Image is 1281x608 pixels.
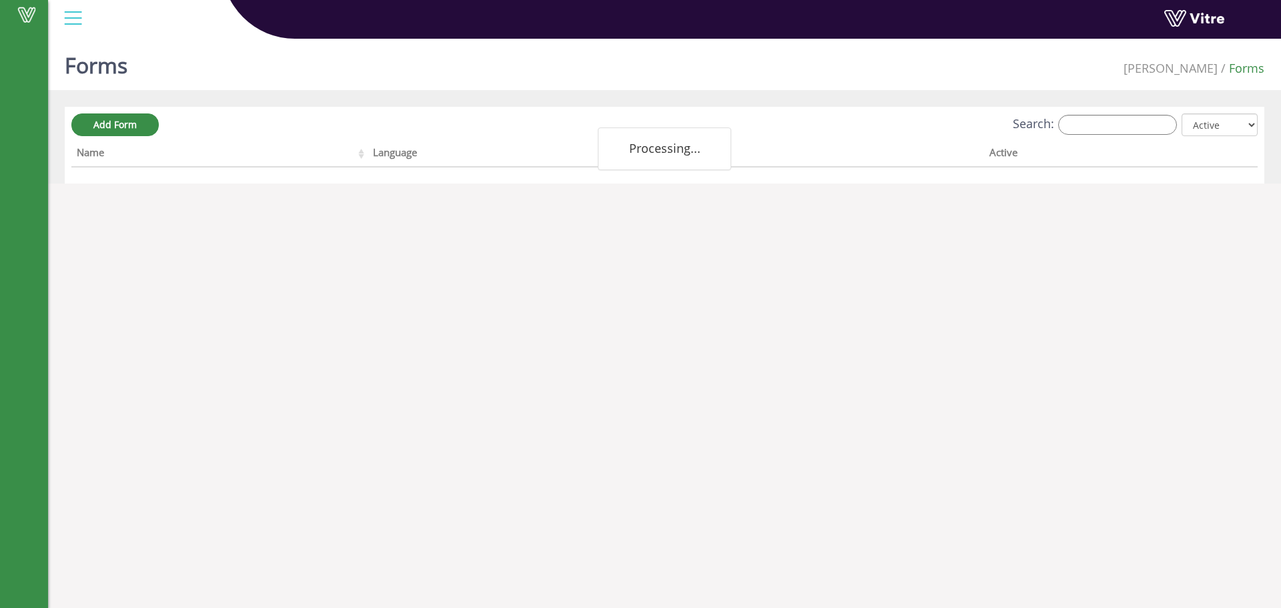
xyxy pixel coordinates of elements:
th: Language [368,142,677,168]
li: Forms [1218,60,1264,77]
th: Name [71,142,368,168]
input: Search: [1058,115,1177,135]
span: 379 [1124,60,1218,76]
div: Processing... [598,127,731,170]
label: Search: [1013,115,1177,135]
th: Active [984,142,1198,168]
h1: Forms [65,33,127,90]
a: Add Form [71,113,159,136]
th: Company [678,142,984,168]
span: Add Form [93,118,137,131]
